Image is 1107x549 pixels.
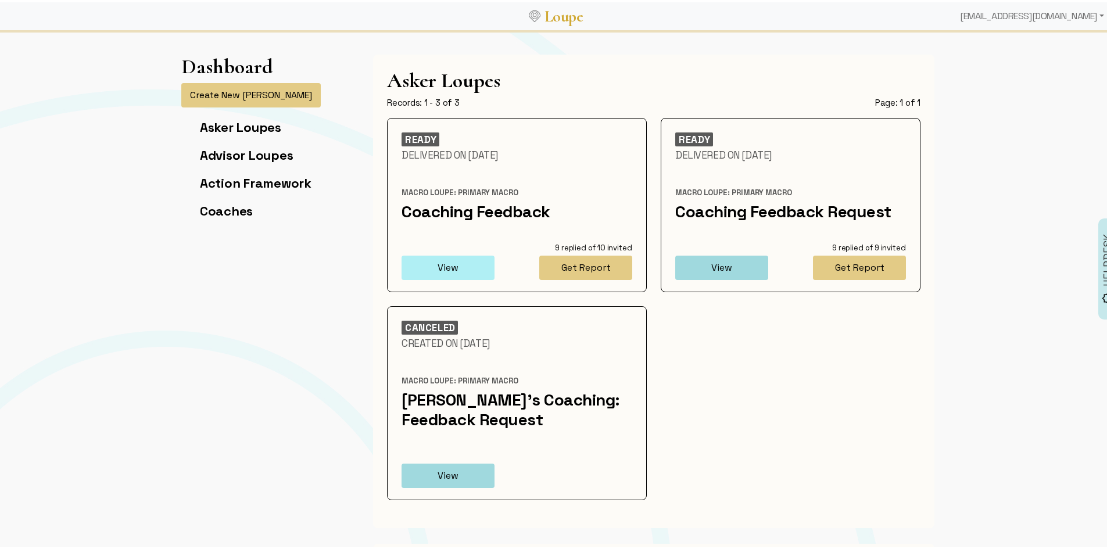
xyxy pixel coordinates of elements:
button: View [675,253,768,278]
a: Asker Loupes [200,117,281,133]
h1: Asker Loupes [387,66,920,90]
a: Coaches [200,200,253,217]
a: Advisor Loupes [200,145,293,161]
div: Created On [DATE] [402,335,632,347]
a: [PERSON_NAME]'s Coaching: Feedback Request [402,387,620,428]
a: Action Framework [200,173,311,189]
div: Macro Loupe: Primary Macro [402,185,632,196]
button: Get Report [539,253,632,278]
div: CANCELED [402,318,458,332]
a: Loupe [540,3,587,25]
a: Coaching Feedback [402,199,550,220]
button: Create New [PERSON_NAME] [181,81,321,105]
div: READY [675,130,713,144]
div: Page: 1 of 1 [875,95,920,106]
button: View [402,461,495,486]
div: 9 replied of 9 invited [800,241,906,251]
div: 9 replied of 10 invited [526,241,632,251]
div: Delivered On [DATE] [675,146,906,159]
button: View [402,253,495,278]
div: Macro Loupe: Primary Macro [402,374,632,384]
div: Macro Loupe: Primary Macro [675,185,906,196]
div: Records: 1 - 3 of 3 [387,95,460,106]
img: Loupe Logo [529,8,540,20]
div: READY [402,130,439,144]
h1: Dashboard [181,52,273,76]
button: Get Report [813,253,906,278]
a: Coaching Feedback Request [675,199,891,220]
div: Delivered On [DATE] [402,146,632,159]
app-left-page-nav: Dashboard [181,52,321,228]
